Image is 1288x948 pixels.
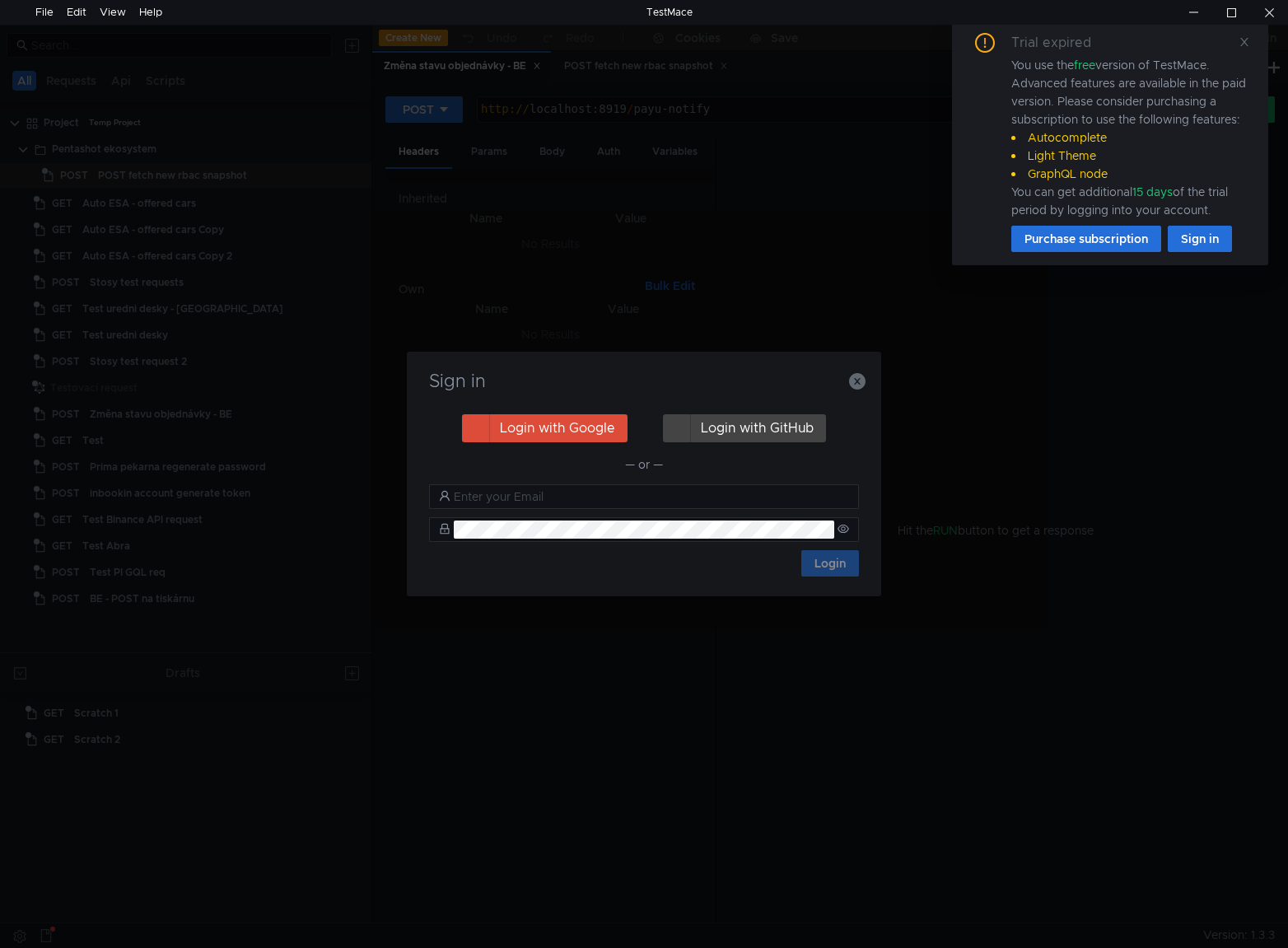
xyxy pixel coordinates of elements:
[462,414,628,442] button: Login with Google
[1132,184,1173,199] span: 15 days
[1011,56,1248,219] div: You use the version of TestMace. Advanced features are available in the paid version. Please cons...
[454,488,849,506] input: Enter your Email
[1168,226,1232,252] button: Sign in
[1011,33,1111,53] div: Trial expired
[1011,128,1248,147] li: Autocomplete
[1011,147,1248,165] li: Light Theme
[1074,58,1095,72] span: free
[427,371,861,391] h3: Sign in
[429,455,859,474] div: — or —
[1011,226,1161,252] button: Purchase subscription
[1011,165,1248,183] li: GraphQL node
[1011,183,1248,219] div: You can get additional of the trial period by logging into your account.
[663,414,826,442] button: Login with GitHub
